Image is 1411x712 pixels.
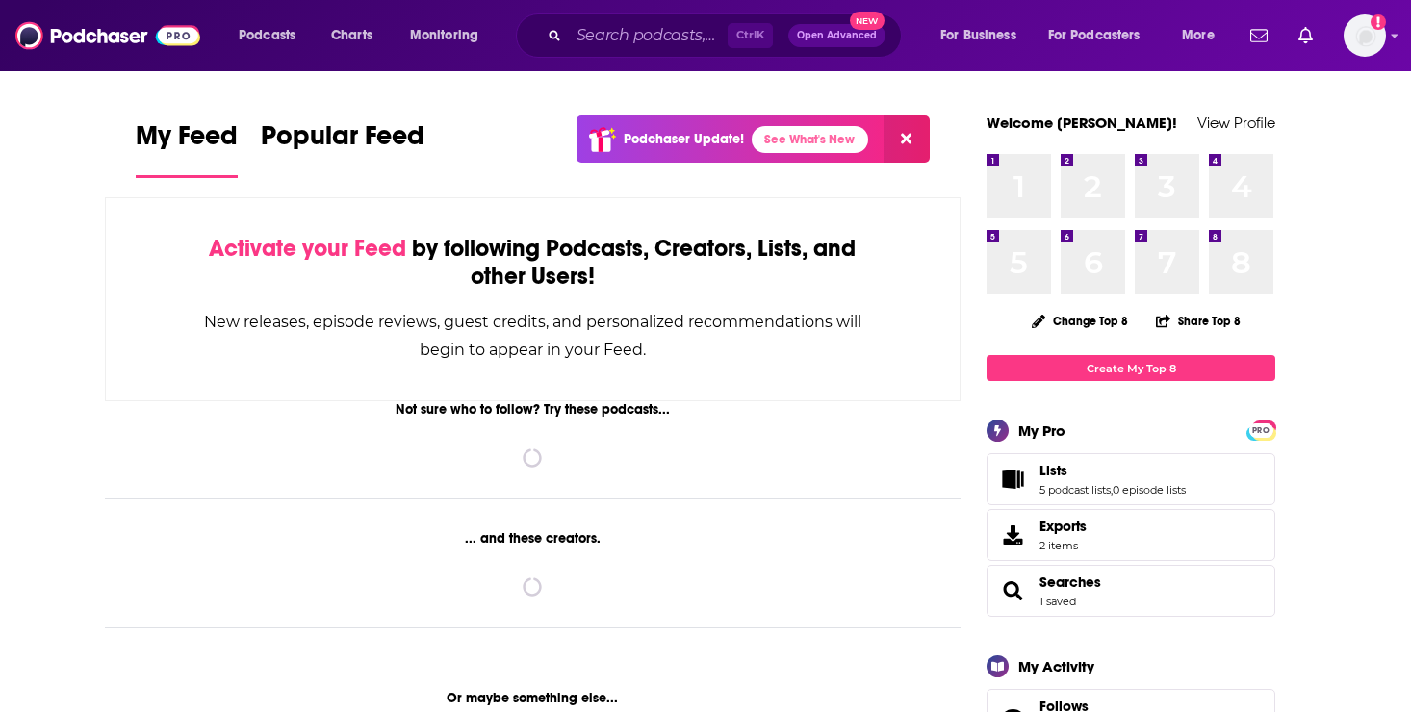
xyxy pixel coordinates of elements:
a: Exports [987,509,1275,561]
a: 5 podcast lists [1039,483,1111,496]
div: My Pro [1018,421,1065,440]
a: Lists [1039,462,1186,479]
a: See What's New [752,126,868,153]
button: Share Top 8 [1155,302,1242,340]
span: Exports [1039,518,1087,535]
button: open menu [1036,20,1168,51]
div: Search podcasts, credits, & more... [534,13,920,58]
span: New [850,12,885,30]
span: Searches [987,565,1275,617]
span: Logged in as roneledotsonRAD [1344,14,1386,57]
span: Charts [331,22,372,49]
a: View Profile [1197,114,1275,132]
div: by following Podcasts, Creators, Lists, and other Users! [202,235,863,291]
span: Monitoring [410,22,478,49]
a: Show notifications dropdown [1291,19,1321,52]
span: Popular Feed [261,119,424,164]
span: For Podcasters [1048,22,1141,49]
img: User Profile [1344,14,1386,57]
a: Popular Feed [261,119,424,178]
div: Or maybe something else... [105,690,961,706]
span: , [1111,483,1113,496]
img: Podchaser - Follow, Share and Rate Podcasts [15,17,200,54]
span: 2 items [1039,539,1087,552]
div: My Activity [1018,657,1094,675]
svg: Add a profile image [1371,14,1386,30]
span: More [1182,22,1215,49]
span: Activate your Feed [209,234,406,263]
button: Open AdvancedNew [788,24,885,47]
a: PRO [1249,422,1272,437]
a: Show notifications dropdown [1243,19,1275,52]
span: Podcasts [239,22,295,49]
button: open menu [225,20,321,51]
span: Ctrl K [728,23,773,48]
button: open menu [1168,20,1239,51]
span: Lists [1039,462,1067,479]
div: New releases, episode reviews, guest credits, and personalized recommendations will begin to appe... [202,308,863,364]
a: Lists [993,466,1032,493]
a: 1 saved [1039,595,1076,608]
a: Create My Top 8 [987,355,1275,381]
button: Show profile menu [1344,14,1386,57]
button: open menu [397,20,503,51]
span: Lists [987,453,1275,505]
span: My Feed [136,119,238,164]
button: Change Top 8 [1020,309,1140,333]
input: Search podcasts, credits, & more... [569,20,728,51]
span: For Business [940,22,1016,49]
a: Searches [993,577,1032,604]
a: Welcome [PERSON_NAME]! [987,114,1177,132]
a: Searches [1039,573,1101,591]
div: ... and these creators. [105,530,961,547]
a: My Feed [136,119,238,178]
div: Not sure who to follow? Try these podcasts... [105,401,961,418]
a: Charts [319,20,384,51]
p: Podchaser Update! [624,131,744,147]
span: Open Advanced [797,31,877,40]
span: PRO [1249,423,1272,438]
button: open menu [927,20,1040,51]
span: Exports [993,521,1032,548]
a: 0 episode lists [1113,483,1186,496]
